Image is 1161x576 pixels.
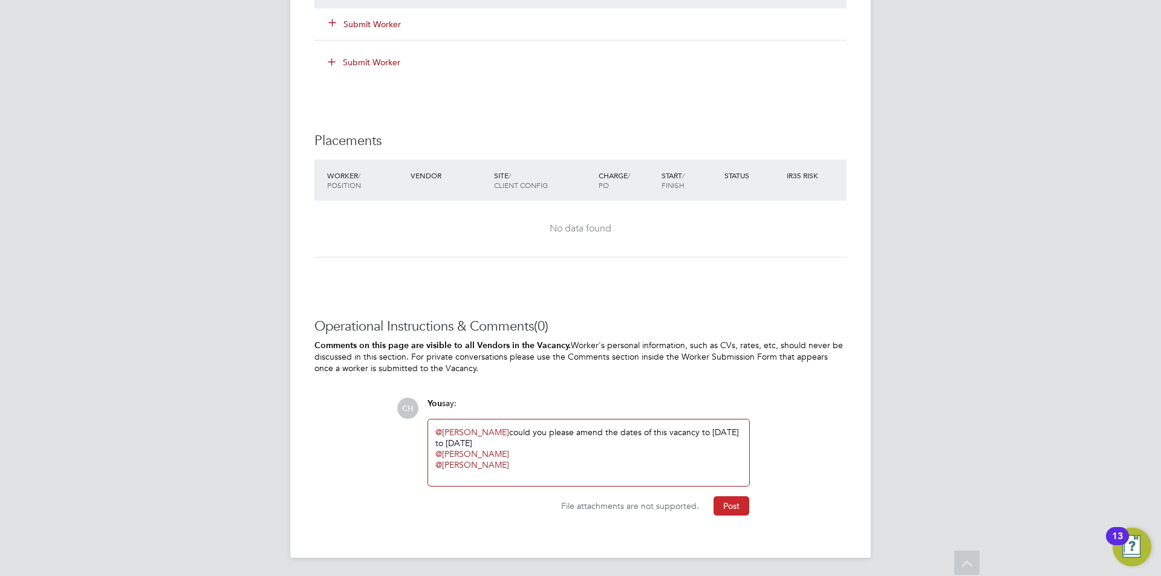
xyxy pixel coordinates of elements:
[324,164,408,196] div: Worker
[561,500,699,511] span: File attachments are not supported.
[784,164,825,186] div: IR35 Risk
[329,18,402,30] button: Submit Worker
[435,459,742,470] div: ​
[435,427,742,479] div: ​ could you please amend the dates of this vacancy to [DATE] to [DATE]
[314,340,571,351] b: Comments on this page are visible to all Vendors in the Vacancy.
[314,318,847,335] h3: Operational Instructions & Comments
[1113,528,1151,566] button: Open Resource Center, 13 new notifications
[494,170,548,190] span: / Client Config
[435,448,509,459] a: @[PERSON_NAME]
[314,132,847,150] h3: Placements
[397,398,418,419] span: CH
[491,164,596,196] div: Site
[435,448,742,459] div: ​
[435,459,509,470] a: @[PERSON_NAME]
[327,170,361,190] span: / Position
[662,170,685,190] span: / Finish
[721,164,784,186] div: Status
[714,496,749,516] button: Post
[314,340,847,374] p: Worker's personal information, such as CVs, rates, etc, should never be discussed in this section...
[319,53,410,72] button: Submit Worker
[596,164,659,196] div: Charge
[1112,536,1123,552] div: 13
[327,222,834,235] div: No data found
[428,398,750,419] div: say:
[599,170,630,190] span: / PO
[534,318,548,334] span: (0)
[659,164,721,196] div: Start
[408,164,491,186] div: Vendor
[435,427,509,438] a: @[PERSON_NAME]
[428,398,442,409] span: You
